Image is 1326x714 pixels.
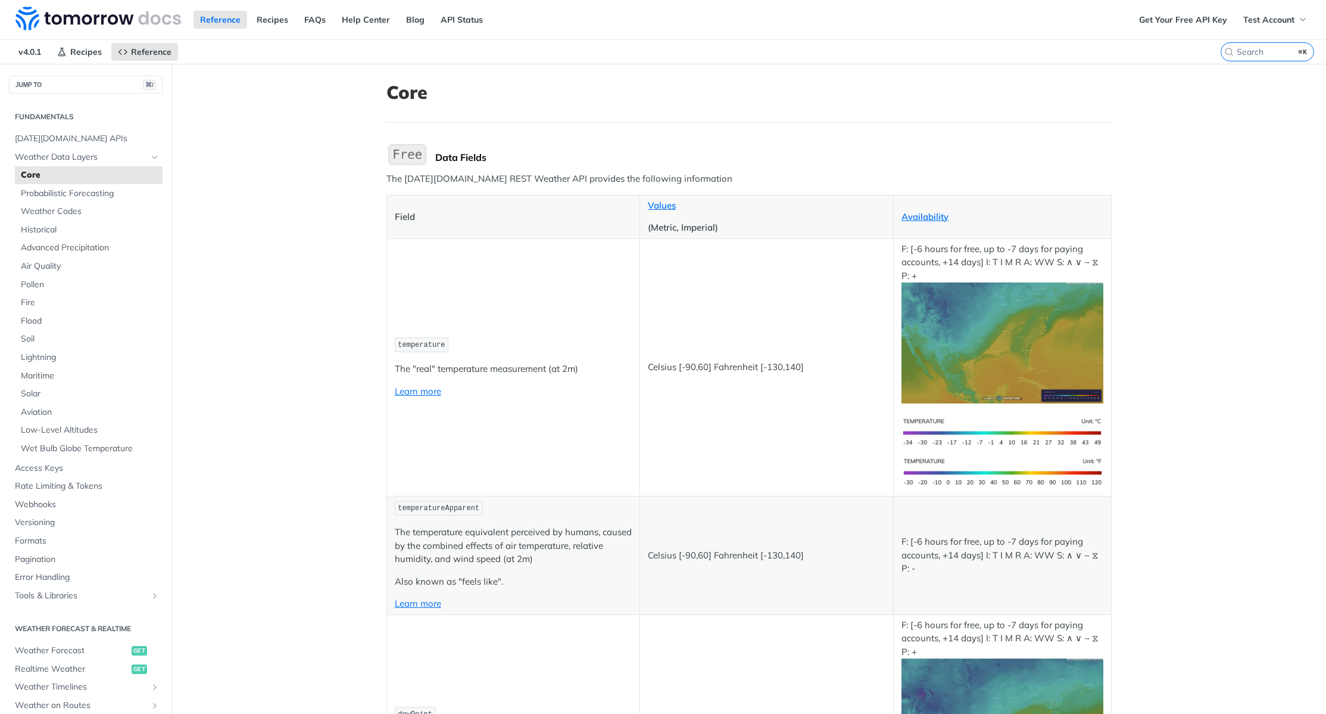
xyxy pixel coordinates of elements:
a: Solar [15,385,163,403]
span: Pagination [15,554,160,566]
span: Tools & Libraries [15,590,147,602]
span: Recipes [70,46,102,57]
span: Versioning [15,517,160,529]
a: Formats [9,532,163,550]
span: Solar [21,388,160,400]
span: Weather Codes [21,206,160,218]
span: Weather Data Layers [15,151,147,163]
a: Realtime Weatherget [9,660,163,678]
p: The temperature equivalent perceived by humans, caused by the combined effects of air temperature... [395,526,632,566]
span: Reference [131,46,171,57]
span: get [132,665,147,674]
a: FAQs [298,11,332,29]
a: Recipes [250,11,295,29]
span: Expand image [901,337,1103,348]
a: Weather Data LayersHide subpages for Weather Data Layers [9,148,163,166]
button: Show subpages for Weather Timelines [150,682,160,692]
span: temperatureApparent [398,504,479,513]
a: Help Center [335,11,397,29]
a: Air Quality [15,257,163,275]
p: The "real" temperature measurement (at 2m) [395,362,632,376]
p: F: [-6 hours for free, up to -7 days for paying accounts, +14 days] I: T I M R A: WW S: ∧ ∨ ~ ⧖ P: - [901,535,1103,576]
span: Test Account [1243,14,1294,25]
h2: Fundamentals [9,111,163,122]
button: Show subpages for Weather on Routes [150,701,160,710]
p: (Metric, Imperial) [648,221,885,235]
span: Flood [21,315,160,327]
a: Learn more [395,386,441,397]
span: Error Handling [15,572,160,583]
span: Lightning [21,352,160,364]
kbd: ⌘K [1296,46,1311,58]
button: JUMP TO⌘/ [9,76,163,94]
a: Low-Level Altitudes [15,421,163,439]
a: Values [648,200,676,211]
a: [DATE][DOMAIN_NAME] APIs [9,130,163,148]
a: Weather Codes [15,203,163,221]
span: Low-Level Altitudes [21,424,160,436]
a: Soil [15,330,163,348]
button: Test Account [1237,11,1314,29]
span: [DATE][DOMAIN_NAME] APIs [15,133,160,145]
svg: Search [1224,47,1234,57]
a: Historical [15,221,163,239]
a: Error Handling [9,569,163,586]
span: Weather on Routes [15,700,147,712]
span: Weather Forecast [15,645,129,657]
button: Hide subpages for Weather Data Layers [150,153,160,162]
span: Expand image [901,465,1103,477]
div: Data Fields [435,151,1112,163]
img: Tomorrow.io Weather API Docs [15,7,181,30]
span: Air Quality [21,260,160,272]
span: get [132,646,147,656]
span: Core [21,169,160,181]
p: Field [395,210,632,224]
span: temperature [398,341,445,349]
span: Expand image [901,426,1103,437]
a: Webhooks [9,496,163,514]
span: Aviation [21,406,160,418]
span: Fire [21,297,160,309]
p: Celsius [-90,60] Fahrenheit [-130,140] [648,361,885,374]
a: Flood [15,312,163,330]
a: Blog [400,11,431,29]
a: Pagination [9,551,163,569]
a: Recipes [51,43,108,61]
span: Wet Bulb Globe Temperature [21,443,160,455]
span: Probabilistic Forecasting [21,188,160,200]
a: Maritime [15,367,163,385]
a: Rate Limiting & Tokens [9,477,163,495]
button: Show subpages for Tools & Libraries [150,591,160,601]
a: Aviation [15,403,163,421]
span: Historical [21,224,160,236]
a: Advanced Precipitation [15,239,163,257]
a: Pollen [15,276,163,294]
span: v4.0.1 [12,43,48,61]
a: Probabilistic Forecasting [15,185,163,203]
span: Formats [15,535,160,547]
p: Also known as "feels like". [395,575,632,589]
a: Tools & LibrariesShow subpages for Tools & Libraries [9,587,163,605]
span: Realtime Weather [15,663,129,675]
a: Versioning [9,514,163,532]
span: Pollen [21,279,160,291]
a: API Status [434,11,489,29]
a: Fire [15,294,163,312]
h1: Core [386,82,1112,103]
a: Wet Bulb Globe Temperature [15,440,163,458]
h2: Weather Forecast & realtime [9,623,163,634]
a: Core [15,166,163,184]
span: Soil [21,333,160,345]
span: Maritime [21,370,160,382]
span: ⌘/ [143,80,156,90]
span: Webhooks [15,499,160,511]
a: Learn more [395,598,441,609]
a: Lightning [15,349,163,367]
a: Reference [111,43,178,61]
span: Advanced Precipitation [21,242,160,254]
a: Reference [194,11,247,29]
a: Availability [901,211,949,222]
span: Access Keys [15,462,160,474]
span: Rate Limiting & Tokens [15,480,160,492]
p: Celsius [-90,60] Fahrenheit [-130,140] [648,549,885,563]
